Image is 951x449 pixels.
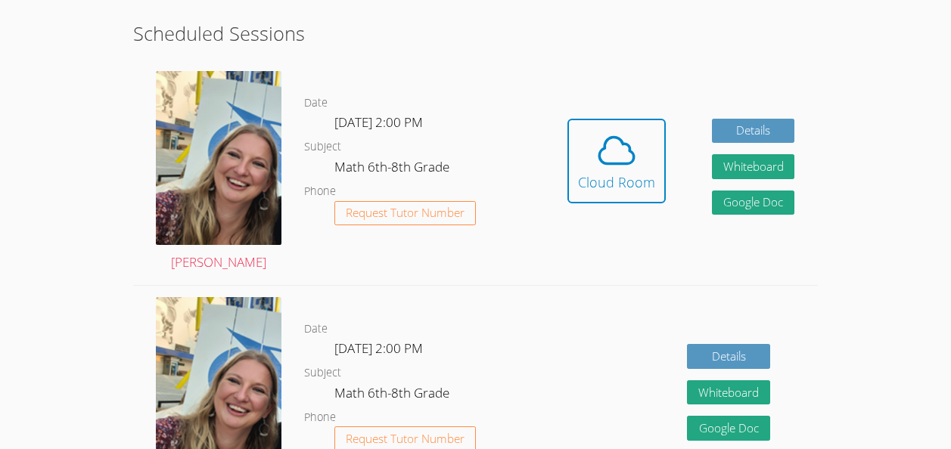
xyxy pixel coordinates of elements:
dt: Subject [304,364,341,382]
button: Whiteboard [712,154,795,179]
dt: Subject [304,138,341,156]
img: sarah.png [156,71,281,245]
a: Details [712,119,795,144]
button: Request Tutor Number [334,201,476,226]
div: Cloud Room [578,172,655,193]
dt: Phone [304,182,336,201]
span: [DATE] 2:00 PM [334,113,423,131]
a: Google Doc [712,190,795,215]
span: Request Tutor Number [346,433,465,444]
dt: Date [304,94,328,113]
a: [PERSON_NAME] [156,71,281,274]
span: Request Tutor Number [346,207,465,218]
button: Whiteboard [687,380,770,405]
dd: Math 6th-8th Grade [334,156,452,182]
a: Google Doc [687,416,770,441]
a: Details [687,344,770,369]
dt: Date [304,320,328,339]
span: [DATE] 2:00 PM [334,339,423,357]
dt: Phone [304,408,336,427]
h2: Scheduled Sessions [133,19,818,48]
dd: Math 6th-8th Grade [334,382,452,408]
button: Cloud Room [567,119,666,203]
